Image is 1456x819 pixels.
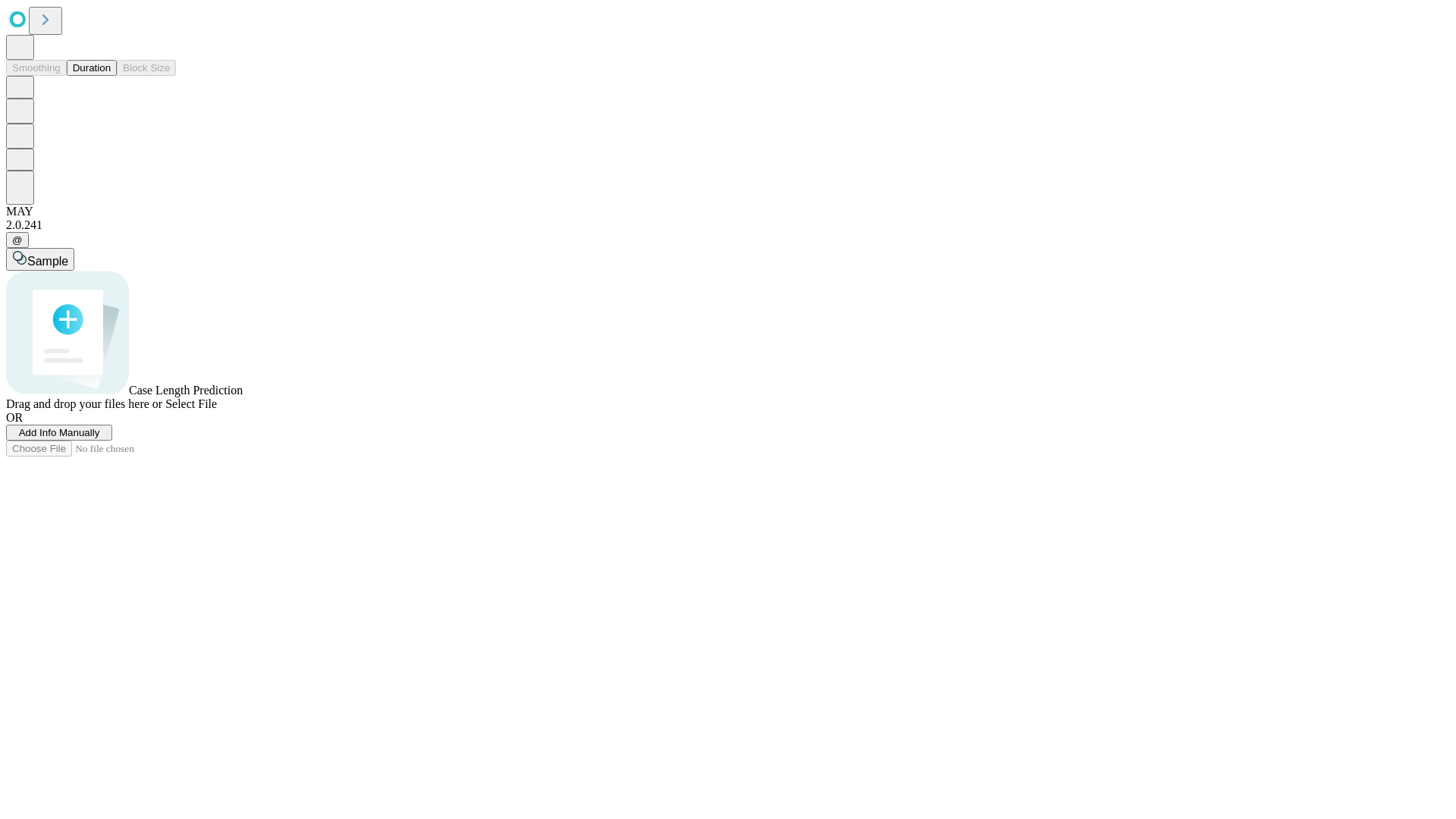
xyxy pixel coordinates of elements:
[129,384,243,397] span: Case Length Prediction
[6,248,74,271] button: Sample
[67,60,117,76] button: Duration
[19,427,100,438] span: Add Info Manually
[6,60,67,76] button: Smoothing
[165,397,217,410] span: Select File
[6,397,162,410] span: Drag and drop your files here or
[12,234,23,246] span: @
[117,60,176,76] button: Block Size
[6,205,1450,218] div: MAY
[6,411,23,424] span: OR
[6,425,112,441] button: Add Info Manually
[6,218,1450,232] div: 2.0.241
[27,255,68,268] span: Sample
[6,232,29,248] button: @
